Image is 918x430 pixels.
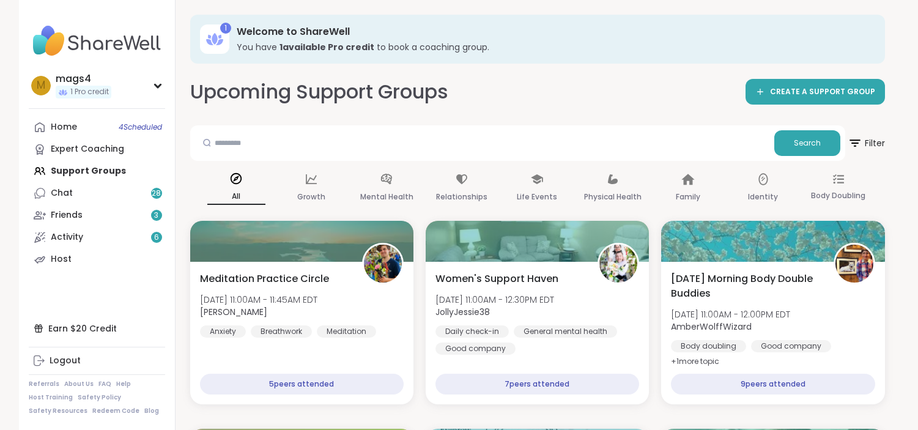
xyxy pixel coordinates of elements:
div: 7 peers attended [435,374,639,395]
div: Home [51,121,77,133]
p: Body Doubling [811,188,865,203]
div: 5 peers attended [200,374,404,395]
a: Chat28 [29,182,165,204]
div: Good company [435,343,516,355]
div: Logout [50,355,81,367]
span: [DATE] 11:00AM - 12:00PM EDT [671,308,790,321]
div: Chat [51,187,73,199]
p: Life Events [517,190,557,204]
span: [DATE] Morning Body Double Buddies [671,272,820,301]
h3: You have to book a coaching group. [237,41,868,53]
span: 6 [154,232,159,243]
a: Home4Scheduled [29,116,165,138]
span: 1 Pro credit [70,87,109,97]
a: Blog [144,407,159,415]
div: Breathwork [251,325,312,338]
div: Earn $20 Credit [29,317,165,339]
h3: Welcome to ShareWell [237,25,868,39]
a: Safety Policy [78,393,121,402]
a: Expert Coaching [29,138,165,160]
div: 9 peers attended [671,374,875,395]
a: Logout [29,350,165,372]
span: Search [794,138,821,149]
span: Women's Support Haven [435,272,558,286]
p: Physical Health [584,190,642,204]
p: Family [676,190,700,204]
div: Daily check-in [435,325,509,338]
h2: Upcoming Support Groups [190,78,448,106]
a: Host [29,248,165,270]
p: Growth [297,190,325,204]
a: Activity6 [29,226,165,248]
p: Identity [748,190,778,204]
span: Filter [848,128,885,158]
div: Activity [51,231,83,243]
span: 4 Scheduled [119,122,162,132]
button: Search [774,130,840,156]
a: Friends3 [29,204,165,226]
span: 28 [152,188,161,199]
button: Filter [848,125,885,161]
span: [DATE] 11:00AM - 12:30PM EDT [435,294,554,306]
img: JollyJessie38 [599,245,637,283]
div: Anxiety [200,325,246,338]
div: mags4 [56,72,111,86]
div: Meditation [317,325,376,338]
div: Body doubling [671,340,746,352]
a: Referrals [29,380,59,388]
b: JollyJessie38 [435,306,490,318]
div: Expert Coaching [51,143,124,155]
img: AmberWolffWizard [835,245,873,283]
span: m [37,78,45,94]
a: Host Training [29,393,73,402]
a: About Us [64,380,94,388]
p: All [207,189,265,205]
span: Meditation Practice Circle [200,272,329,286]
a: Help [116,380,131,388]
img: ShareWell Nav Logo [29,20,165,62]
div: Host [51,253,72,265]
div: 1 [220,23,231,34]
div: General mental health [514,325,617,338]
span: CREATE A SUPPORT GROUP [770,87,875,97]
a: FAQ [98,380,111,388]
span: 3 [154,210,158,221]
a: Safety Resources [29,407,87,415]
p: Mental Health [360,190,413,204]
span: [DATE] 11:00AM - 11:45AM EDT [200,294,317,306]
b: 1 available Pro credit [279,41,374,53]
img: Nicholas [364,245,402,283]
b: AmberWolffWizard [671,321,752,333]
a: CREATE A SUPPORT GROUP [746,79,885,105]
a: Redeem Code [92,407,139,415]
div: Friends [51,209,83,221]
b: [PERSON_NAME] [200,306,267,318]
p: Relationships [436,190,487,204]
div: Good company [751,340,831,352]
